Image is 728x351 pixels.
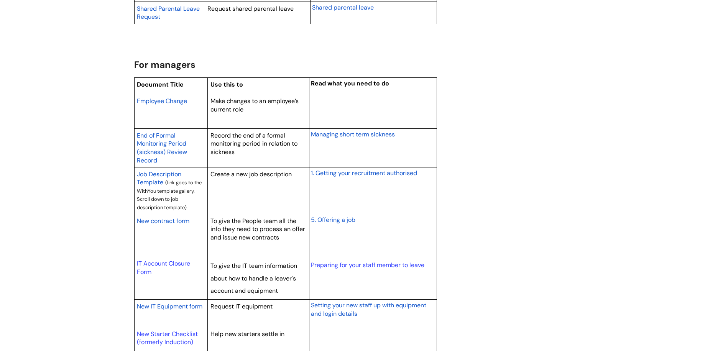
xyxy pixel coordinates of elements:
[210,302,273,310] span: Request IT equipment
[311,261,424,269] a: Preparing for your staff member to leave
[312,3,374,12] a: Shared parental leave
[137,131,187,164] span: End of Formal Monitoring Period (sickness) Review Record
[311,300,426,318] a: Setting your new staff up with equipment and login details
[210,80,243,89] span: Use this to
[137,131,187,165] a: End of Formal Monitoring Period (sickness) Review Record
[137,169,181,187] a: Job Description Template
[137,80,184,89] span: Document Title
[207,5,294,13] span: Request shared parental leave
[137,4,200,21] a: Shared Parental Leave Request
[311,169,417,177] span: 1. Getting your recruitment authorised
[137,97,187,105] span: Employee Change
[210,217,305,241] span: To give the People team all the info they need to process an offer and issue new contracts
[137,5,200,21] span: Shared Parental Leave Request
[311,168,417,177] a: 1. Getting your recruitment authorised
[311,215,355,224] a: 5. Offering a job
[137,302,202,311] a: New IT Equipment form
[210,262,297,295] span: To give the IT team information about how to handle a leaver's account and equipment
[137,330,198,346] a: New Starter Checklist (formerly Induction)
[210,170,292,178] span: Create a new job description
[311,130,395,139] a: Managing short term sickness
[210,97,299,113] span: Make changes to an employee’s current role
[137,96,187,105] a: Employee Change
[210,330,284,338] span: Help new starters settle in
[134,59,196,71] span: For managers
[137,179,202,211] span: (link goes to the WithYou template gallery. Scroll down to job description template)
[137,217,189,225] span: New contract form
[311,79,389,87] span: Read what you need to do
[137,259,190,276] a: IT Account Closure Form
[210,131,297,156] span: Record the end of a formal monitoring period in relation to sickness
[137,302,202,310] span: New IT Equipment form
[311,216,355,224] span: 5. Offering a job
[311,130,395,138] span: Managing short term sickness
[137,216,189,225] a: New contract form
